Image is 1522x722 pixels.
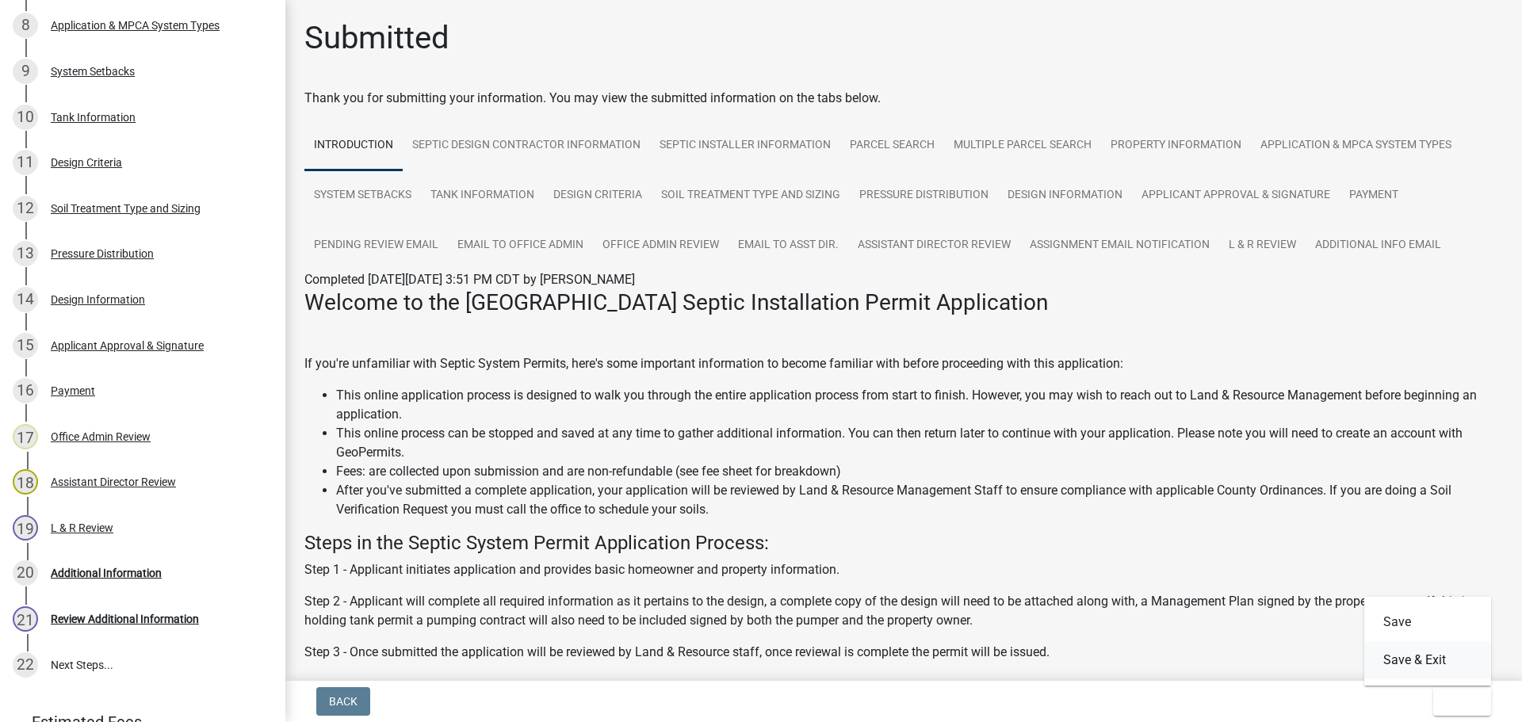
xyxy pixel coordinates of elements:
div: Additional Information [51,567,162,579]
span: Exit [1446,695,1469,708]
li: This online process can be stopped and saved at any time to gather additional information. You ca... [336,424,1503,462]
a: L & R Review [1219,220,1306,271]
button: Save & Exit [1364,641,1491,679]
a: Assignment Email Notification [1020,220,1219,271]
h4: Steps in the Septic System Permit Application Process: [304,532,1503,555]
a: Property Information [1101,120,1251,171]
a: Parcel search [840,120,944,171]
div: 14 [13,287,38,312]
div: 9 [13,59,38,84]
li: This online application process is designed to walk you through the entire application process fr... [336,386,1503,424]
a: Payment [1340,170,1408,221]
a: Septic Installer Information [650,120,840,171]
div: 13 [13,241,38,266]
a: Assistant Director Review [848,220,1020,271]
p: If you're unfamiliar with Septic System Permits, here's some important information to become fami... [304,354,1503,373]
a: Pending review Email [304,220,448,271]
div: 10 [13,105,38,130]
div: 12 [13,196,38,221]
button: Back [316,687,370,716]
li: After you've submitted a complete application, your application will be reviewed by Land & Resour... [336,481,1503,519]
h1: Submitted [304,19,449,57]
p: Step 1 - Applicant initiates application and provides basic homeowner and property information. [304,560,1503,579]
span: Back [329,695,358,708]
div: 16 [13,378,38,403]
div: Review Additional Information [51,613,199,625]
h3: Welcome to the [GEOGRAPHIC_DATA] Septic Installation Permit Application [304,289,1503,316]
li: Fees: are collected upon submission and are non-refundable (see fee sheet for breakdown) [336,462,1503,481]
div: Assistant Director Review [51,476,176,487]
div: Thank you for submitting your information. You may view the submitted information on the tabs below. [304,89,1503,108]
div: System Setbacks [51,66,135,77]
p: Step 2 - Applicant will complete all required information as it pertains to the design, a complet... [304,592,1503,630]
a: Soil Treatment Type and Sizing [652,170,850,221]
a: Additional info email [1306,220,1451,271]
a: System Setbacks [304,170,421,221]
a: Applicant Approval & Signature [1132,170,1340,221]
div: 18 [13,469,38,495]
button: Save [1364,603,1491,641]
div: Applicant Approval & Signature [51,340,204,351]
div: Office Admin Review [51,431,151,442]
a: Tank Information [421,170,544,221]
div: Tank Information [51,112,136,123]
a: Design Information [998,170,1132,221]
div: 15 [13,333,38,358]
div: Design Criteria [51,157,122,168]
a: Office Admin Review [593,220,728,271]
span: Completed [DATE][DATE] 3:51 PM CDT by [PERSON_NAME] [304,272,635,287]
div: 22 [13,652,38,678]
a: Introduction [304,120,403,171]
a: Application & MPCA System Types [1251,120,1461,171]
a: Pressure Distribution [850,170,998,221]
div: 11 [13,150,38,175]
button: Exit [1433,687,1491,716]
div: Pressure Distribution [51,248,154,259]
div: 17 [13,424,38,449]
div: 21 [13,606,38,632]
a: Email to Office Admin [448,220,593,271]
div: Exit [1364,597,1491,686]
p: Step 3 - Once submitted the application will be reviewed by Land & Resource staff, once reviewal ... [304,643,1503,662]
a: Email to Asst Dir. [728,220,848,271]
div: Soil Treatment Type and Sizing [51,203,201,214]
div: L & R Review [51,522,113,533]
div: 8 [13,13,38,38]
div: Payment [51,385,95,396]
div: Design Information [51,294,145,305]
a: Septic Design Contractor Information [403,120,650,171]
div: Application & MPCA System Types [51,20,220,31]
a: Multiple Parcel Search [944,120,1101,171]
div: 20 [13,560,38,586]
a: Design Criteria [544,170,652,221]
div: 19 [13,515,38,541]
